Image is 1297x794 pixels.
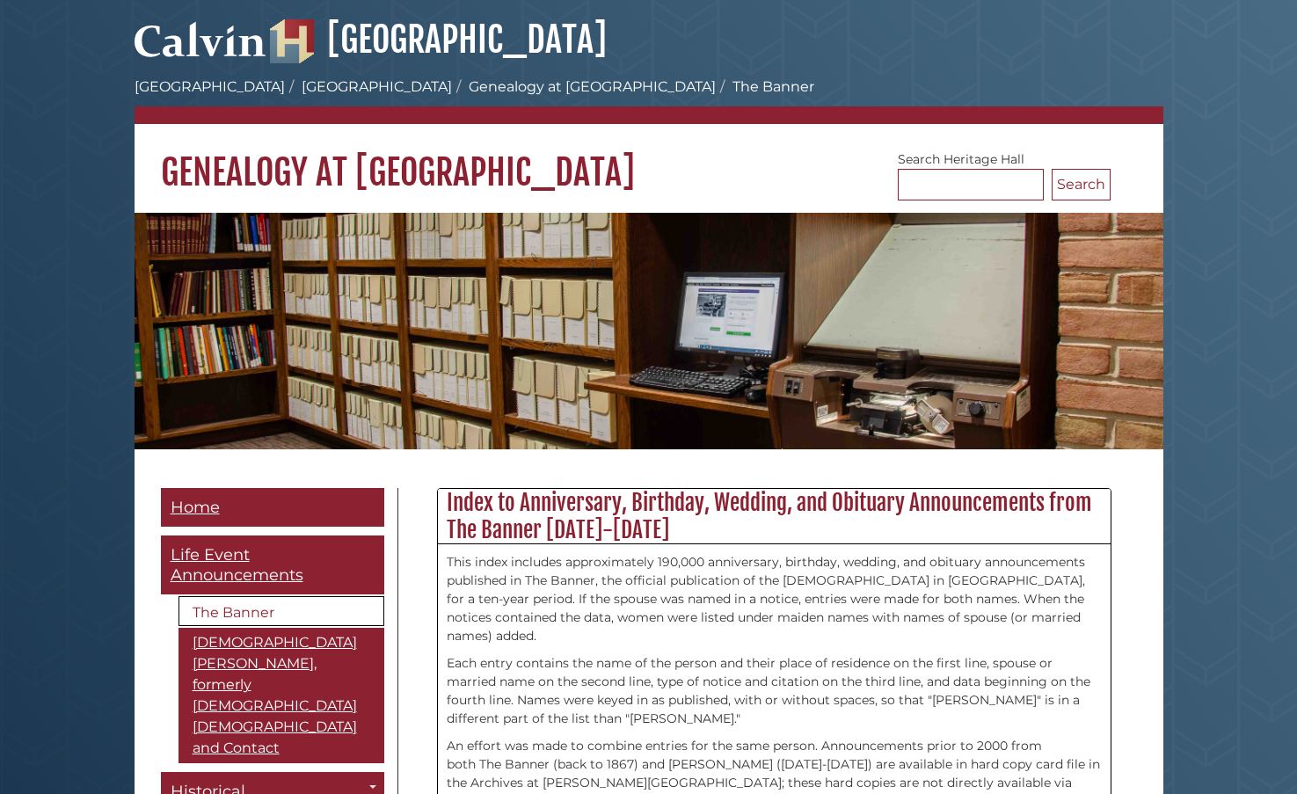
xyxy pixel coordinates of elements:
[469,78,716,95] a: Genealogy at [GEOGRAPHIC_DATA]
[716,76,814,98] li: The Banner
[447,553,1102,645] p: This index includes approximately 190,000 anniversary, birthday, wedding, and obituary announceme...
[135,124,1163,194] h1: Genealogy at [GEOGRAPHIC_DATA]
[171,545,303,585] span: Life Event Announcements
[135,78,285,95] a: [GEOGRAPHIC_DATA]
[135,76,1163,124] nav: breadcrumb
[270,19,314,63] img: Hekman Library Logo
[135,40,266,56] a: Calvin University
[447,654,1102,728] p: Each entry contains the name of the person and their place of residence on the first line, spouse...
[171,498,220,517] span: Home
[135,14,266,63] img: Calvin
[302,78,452,95] a: [GEOGRAPHIC_DATA]
[438,489,1111,544] h2: Index to Anniversary, Birthday, Wedding, and Obituary Announcements from The Banner [DATE]-[DATE]
[179,628,384,763] a: [DEMOGRAPHIC_DATA][PERSON_NAME], formerly [DEMOGRAPHIC_DATA] [DEMOGRAPHIC_DATA] and Contact
[1052,169,1111,200] button: Search
[161,488,384,528] a: Home
[270,18,607,62] a: [GEOGRAPHIC_DATA]
[179,596,384,626] a: The Banner
[161,535,384,594] a: Life Event Announcements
